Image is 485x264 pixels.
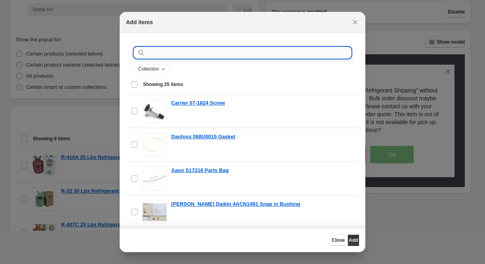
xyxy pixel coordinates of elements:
[349,237,358,243] span: Add
[171,99,225,107] a: Carrier 07-1824 Screw
[332,235,345,246] button: Close
[126,18,153,26] h2: Add items
[171,166,229,174] a: Aaon S17216 Parts Bag
[143,81,183,88] span: Showing 25 items
[143,99,166,122] img: Carrier 07-1824 Screw
[143,134,166,156] img: Danfoss 068U0015 Gasket
[171,200,300,208] a: [PERSON_NAME] Daikin 4ACN1491 Snap in Bushing
[134,65,169,73] button: Collection
[348,235,359,246] button: Add
[138,66,159,72] span: Collection
[349,17,361,28] button: Close
[332,237,345,243] span: Close
[171,133,235,141] a: Danfoss 068U0015 Gasket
